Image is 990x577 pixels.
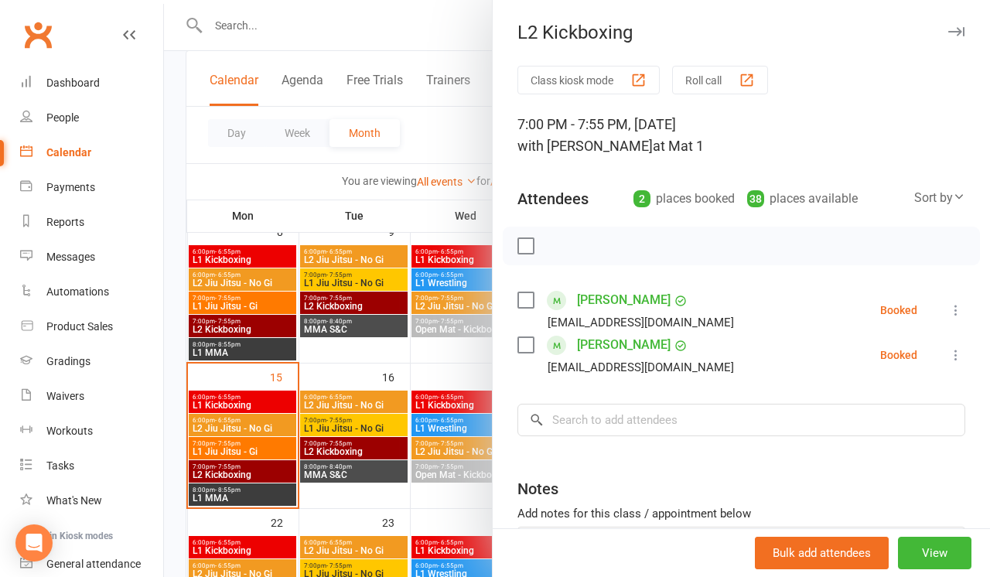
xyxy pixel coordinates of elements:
[46,181,95,193] div: Payments
[20,414,163,449] a: Workouts
[548,312,734,333] div: [EMAIL_ADDRESS][DOMAIN_NAME]
[20,135,163,170] a: Calendar
[517,188,589,210] div: Attendees
[517,138,653,154] span: with [PERSON_NAME]
[747,190,764,207] div: 38
[20,483,163,518] a: What's New
[672,66,768,94] button: Roll call
[880,305,917,316] div: Booked
[46,390,84,402] div: Waivers
[19,15,57,54] a: Clubworx
[46,216,84,228] div: Reports
[46,111,79,124] div: People
[20,275,163,309] a: Automations
[46,146,91,159] div: Calendar
[577,288,671,312] a: [PERSON_NAME]
[20,66,163,101] a: Dashboard
[633,188,735,210] div: places booked
[20,240,163,275] a: Messages
[15,524,53,562] div: Open Intercom Messenger
[46,558,141,570] div: General attendance
[46,355,90,367] div: Gradings
[20,170,163,205] a: Payments
[517,66,660,94] button: Class kiosk mode
[20,379,163,414] a: Waivers
[914,188,965,208] div: Sort by
[46,425,93,437] div: Workouts
[46,494,102,507] div: What's New
[46,77,100,89] div: Dashboard
[46,320,113,333] div: Product Sales
[633,190,650,207] div: 2
[46,459,74,472] div: Tasks
[755,537,889,569] button: Bulk add attendees
[20,344,163,379] a: Gradings
[548,357,734,377] div: [EMAIL_ADDRESS][DOMAIN_NAME]
[517,478,558,500] div: Notes
[46,285,109,298] div: Automations
[517,114,965,157] div: 7:00 PM - 7:55 PM, [DATE]
[46,251,95,263] div: Messages
[898,537,971,569] button: View
[517,404,965,436] input: Search to add attendees
[517,504,965,523] div: Add notes for this class / appointment below
[577,333,671,357] a: [PERSON_NAME]
[20,205,163,240] a: Reports
[493,22,990,43] div: L2 Kickboxing
[747,188,858,210] div: places available
[880,350,917,360] div: Booked
[20,101,163,135] a: People
[653,138,704,154] span: at Mat 1
[20,309,163,344] a: Product Sales
[20,449,163,483] a: Tasks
